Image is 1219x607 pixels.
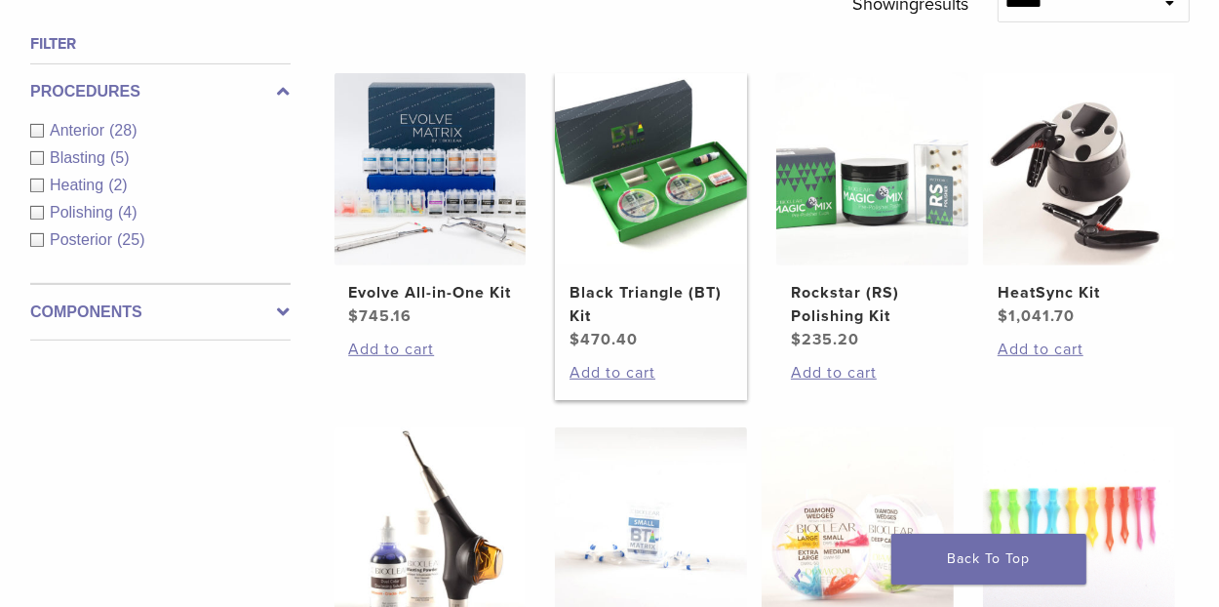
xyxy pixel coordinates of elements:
[570,330,638,349] bdi: 470.40
[348,338,511,361] a: Add to cart: “Evolve All-in-One Kit”
[983,73,1175,328] a: HeatSync KitHeatSync Kit $1,041.70
[109,122,137,139] span: (28)
[50,231,117,248] span: Posterior
[791,330,802,349] span: $
[30,301,291,324] label: Components
[555,73,747,265] img: Black Triangle (BT) Kit
[110,149,130,166] span: (5)
[983,73,1175,265] img: HeatSync Kit
[108,177,128,193] span: (2)
[348,281,511,304] h2: Evolve All-in-One Kit
[334,73,527,265] img: Evolve All-in-One Kit
[348,306,359,326] span: $
[570,361,732,384] a: Add to cart: “Black Triangle (BT) Kit”
[791,330,859,349] bdi: 235.20
[50,204,118,221] span: Polishing
[117,231,144,248] span: (25)
[791,281,954,328] h2: Rockstar (RS) Polishing Kit
[998,306,1008,326] span: $
[348,306,412,326] bdi: 745.16
[776,73,968,265] img: Rockstar (RS) Polishing Kit
[998,306,1075,326] bdi: 1,041.70
[50,177,108,193] span: Heating
[998,338,1160,361] a: Add to cart: “HeatSync Kit”
[30,32,291,56] h4: Filter
[998,281,1160,304] h2: HeatSync Kit
[334,73,527,328] a: Evolve All-in-One KitEvolve All-in-One Kit $745.16
[50,122,109,139] span: Anterior
[891,534,1086,585] a: Back To Top
[776,73,968,351] a: Rockstar (RS) Polishing KitRockstar (RS) Polishing Kit $235.20
[30,80,291,103] label: Procedures
[791,361,954,384] a: Add to cart: “Rockstar (RS) Polishing Kit”
[555,73,747,351] a: Black Triangle (BT) KitBlack Triangle (BT) Kit $470.40
[570,281,732,328] h2: Black Triangle (BT) Kit
[570,330,580,349] span: $
[118,204,138,221] span: (4)
[50,149,110,166] span: Blasting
